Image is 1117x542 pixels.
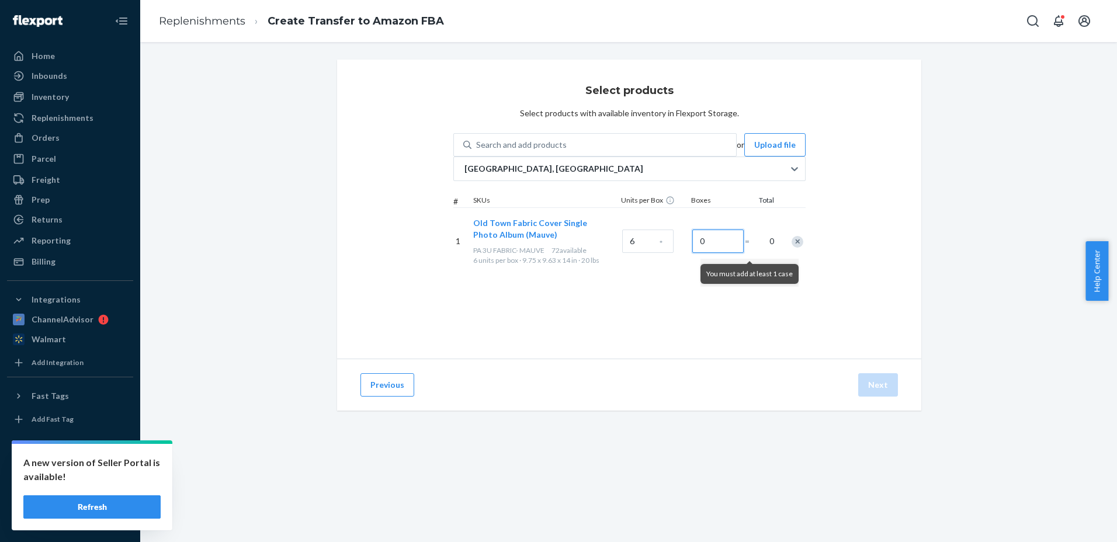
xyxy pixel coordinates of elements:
div: Reporting [32,235,71,246]
a: Home [7,47,133,65]
button: Help Center [1085,241,1108,301]
a: Prep [7,190,133,209]
button: Upload file [744,133,806,157]
a: Orders [7,128,133,147]
button: Give Feedback [7,509,133,528]
a: Create Transfer to Amazon FBA [268,15,444,27]
button: Old Town Fabric Cover Single Photo Album (Mauve) [473,217,608,241]
div: Select products with available inventory in Flexport Storage. [520,107,739,119]
button: Refresh [23,495,161,519]
a: Help Center [7,489,133,508]
div: Boxes [689,195,747,207]
div: Orders [32,132,60,144]
a: Billing [7,252,133,271]
button: Open notifications [1047,9,1070,33]
div: 6 units per box · 9.75 x 9.63 x 14 in · 20 lbs [473,255,618,265]
a: Settings [7,450,133,468]
div: Home [32,50,55,62]
div: Prep [32,194,50,206]
a: Reporting [7,231,133,250]
input: Case Quantity [622,230,674,253]
div: Freight [32,174,60,186]
button: Previous [360,373,414,397]
p: [GEOGRAPHIC_DATA], [GEOGRAPHIC_DATA] [464,163,643,175]
div: Replenishments [32,112,93,124]
div: Returns [32,214,63,225]
button: Close Navigation [110,9,133,33]
ol: breadcrumbs [150,4,453,39]
div: Remove Item [792,236,803,248]
div: Inbounds [32,70,67,82]
div: Inventory [32,91,69,103]
div: Search and add products [476,139,567,151]
a: Inbounds [7,67,133,85]
button: Next [858,373,898,397]
div: ChannelAdvisor [32,314,93,325]
div: Billing [32,256,55,267]
div: Fast Tags [32,390,69,402]
div: Add Integration [32,357,84,367]
button: Open account menu [1073,9,1096,33]
p: A new version of Seller Portal is available! [23,456,161,484]
a: Add Fast Tag [7,410,133,429]
a: Parcel [7,150,133,168]
a: Talk to Support [7,470,133,488]
div: Add Fast Tag [32,414,74,424]
button: Integrations [7,290,133,309]
div: Total [747,195,776,207]
a: Replenishments [7,109,133,127]
a: Freight [7,171,133,189]
div: Integrations [32,294,81,305]
div: SKUs [471,195,619,207]
h3: Select products [585,83,674,98]
span: 0 [762,235,774,247]
button: Open Search Box [1021,9,1045,33]
span: PA 3U FABRIC- MAUVE [473,246,544,255]
a: ChannelAdvisor [7,310,133,329]
span: or [737,139,744,151]
span: Old Town Fabric Cover Single Photo Album (Mauve) [473,218,587,239]
div: Parcel [32,153,56,165]
a: Replenishments [159,15,245,27]
a: Inventory [7,88,133,106]
div: Units per Box [619,195,689,207]
a: Add Integration [7,353,133,372]
p: 1 [456,235,469,247]
div: # [453,196,471,207]
span: = [745,235,757,247]
div: You must add at least 1 case [700,264,799,284]
a: Walmart [7,330,133,349]
button: Fast Tags [7,387,133,405]
span: 72 available [551,246,587,255]
a: Returns [7,210,133,229]
div: Walmart [32,333,66,345]
input: Number of boxes [692,230,744,253]
img: Flexport logo [13,15,63,27]
input: [GEOGRAPHIC_DATA], [GEOGRAPHIC_DATA] [463,163,464,175]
